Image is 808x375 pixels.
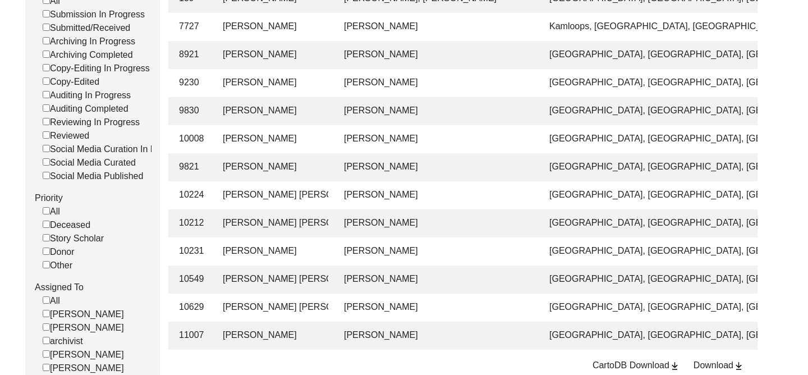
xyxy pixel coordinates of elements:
[337,266,534,294] td: [PERSON_NAME]
[43,64,50,71] input: Copy-Editing In Progress
[216,69,328,97] td: [PERSON_NAME]
[172,13,207,41] td: 7727
[43,362,124,375] label: [PERSON_NAME]
[172,153,207,181] td: 9821
[337,97,534,125] td: [PERSON_NAME]
[733,361,744,371] img: download-button.png
[172,97,207,125] td: 9830
[216,153,328,181] td: [PERSON_NAME]
[43,310,50,317] input: [PERSON_NAME]
[43,259,72,272] label: Other
[216,209,328,237] td: [PERSON_NAME] [PERSON_NAME]
[43,245,75,259] label: Donor
[337,322,534,350] td: [PERSON_NAME]
[43,24,50,31] input: Submitted/Received
[43,296,50,304] input: All
[172,41,207,69] td: 8921
[43,308,124,321] label: [PERSON_NAME]
[43,248,50,255] input: Donor
[43,207,50,214] input: All
[337,209,534,237] td: [PERSON_NAME]
[43,232,104,245] label: Story Scholar
[216,181,328,209] td: [PERSON_NAME] [PERSON_NAME]
[43,77,50,85] input: Copy-Edited
[43,89,131,102] label: Auditing In Progress
[172,237,207,266] td: 10231
[43,348,124,362] label: [PERSON_NAME]
[337,153,534,181] td: [PERSON_NAME]
[43,323,50,331] input: [PERSON_NAME]
[43,62,150,75] label: Copy-Editing In Progress
[43,143,186,156] label: Social Media Curation In Progress
[543,181,767,209] td: [GEOGRAPHIC_DATA], [GEOGRAPHIC_DATA], [GEOGRAPHIC_DATA]
[216,237,328,266] td: [PERSON_NAME]
[337,294,534,322] td: [PERSON_NAME]
[337,181,534,209] td: [PERSON_NAME]
[337,41,534,69] td: [PERSON_NAME]
[337,125,534,153] td: [PERSON_NAME]
[35,191,151,205] label: Priority
[172,69,207,97] td: 9230
[172,322,207,350] td: 11007
[43,131,50,139] input: Reviewed
[43,51,50,58] input: Archiving Completed
[543,266,767,294] td: [GEOGRAPHIC_DATA], [GEOGRAPHIC_DATA], [GEOGRAPHIC_DATA]
[43,261,50,268] input: Other
[43,156,136,170] label: Social Media Curated
[543,153,767,181] td: [GEOGRAPHIC_DATA], [GEOGRAPHIC_DATA], [GEOGRAPHIC_DATA]
[43,48,133,62] label: Archiving Completed
[43,234,50,241] input: Story Scholar
[43,218,90,232] label: Deceased
[43,21,130,35] label: Submitted/Received
[216,41,328,69] td: [PERSON_NAME]
[43,116,140,129] label: Reviewing In Progress
[216,125,328,153] td: [PERSON_NAME]
[543,209,767,237] td: [GEOGRAPHIC_DATA], [GEOGRAPHIC_DATA], [GEOGRAPHIC_DATA]
[43,35,135,48] label: Archiving In Progress
[43,337,50,344] input: archivist
[216,97,328,125] td: [PERSON_NAME]
[43,102,128,116] label: Auditing Completed
[43,294,60,308] label: All
[543,97,767,125] td: [GEOGRAPHIC_DATA], [GEOGRAPHIC_DATA], [GEOGRAPHIC_DATA]
[172,209,207,237] td: 10212
[43,118,50,125] input: Reviewing In Progress
[43,8,145,21] label: Submission In Progress
[172,125,207,153] td: 10008
[35,281,151,294] label: Assigned To
[216,13,328,41] td: [PERSON_NAME]
[216,294,328,322] td: [PERSON_NAME] [PERSON_NAME]
[543,69,767,97] td: [GEOGRAPHIC_DATA], [GEOGRAPHIC_DATA], [GEOGRAPHIC_DATA]
[43,364,50,371] input: [PERSON_NAME]
[172,266,207,294] td: 10549
[593,359,680,372] div: CartoDB Download
[543,322,767,350] td: [GEOGRAPHIC_DATA], [GEOGRAPHIC_DATA], [GEOGRAPHIC_DATA]
[43,350,50,358] input: [PERSON_NAME]
[43,170,143,183] label: Social Media Published
[43,37,50,44] input: Archiving In Progress
[543,13,767,41] td: Kamloops, [GEOGRAPHIC_DATA], [GEOGRAPHIC_DATA]
[43,129,89,143] label: Reviewed
[43,158,50,166] input: Social Media Curated
[543,237,767,266] td: [GEOGRAPHIC_DATA], [GEOGRAPHIC_DATA], [GEOGRAPHIC_DATA]
[43,321,124,335] label: [PERSON_NAME]
[43,145,50,152] input: Social Media Curation In Progress
[337,13,534,41] td: [PERSON_NAME]
[337,69,534,97] td: [PERSON_NAME]
[43,10,50,17] input: Submission In Progress
[669,361,680,371] img: download-button.png
[172,294,207,322] td: 10629
[43,335,83,348] label: archivist
[43,221,50,228] input: Deceased
[694,359,744,372] div: Download
[43,104,50,112] input: Auditing Completed
[216,266,328,294] td: [PERSON_NAME] [PERSON_NAME]
[43,75,99,89] label: Copy-Edited
[337,237,534,266] td: [PERSON_NAME]
[543,125,767,153] td: [GEOGRAPHIC_DATA], [GEOGRAPHIC_DATA], [GEOGRAPHIC_DATA]
[543,41,767,69] td: [GEOGRAPHIC_DATA], [GEOGRAPHIC_DATA], [GEOGRAPHIC_DATA]
[172,181,207,209] td: 10224
[43,91,50,98] input: Auditing In Progress
[216,322,328,350] td: [PERSON_NAME]
[543,294,767,322] td: [GEOGRAPHIC_DATA], [GEOGRAPHIC_DATA], [GEOGRAPHIC_DATA]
